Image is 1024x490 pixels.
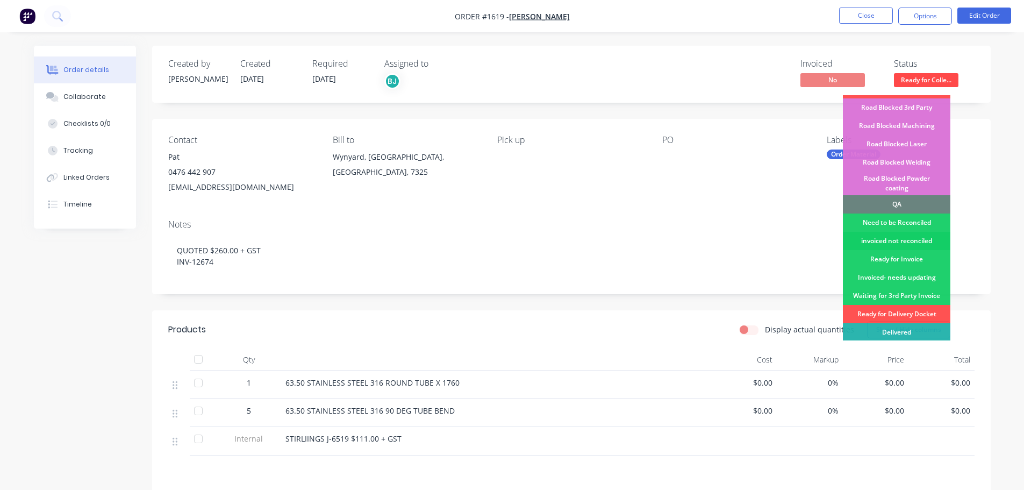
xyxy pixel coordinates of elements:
label: Display actual quantities [765,324,854,335]
span: [DATE] [312,74,336,84]
div: Order details [63,65,109,75]
a: [PERSON_NAME] [509,11,570,22]
button: Options [898,8,952,25]
span: [DATE] [240,74,264,84]
div: Checklists 0/0 [63,119,111,129]
div: QUOTED $260.00 + GST INV-12674 [168,234,975,278]
div: Ready for Delivery Docket [843,305,950,323]
span: 63.50 STAINLESS STEEL 316 90 DEG TUBE BEND [285,406,455,416]
div: Need to be Reconciled [843,214,950,232]
span: 0% [781,405,839,416]
img: Factory [19,8,35,24]
div: Wynyard, [GEOGRAPHIC_DATA], [GEOGRAPHIC_DATA], 7325 [333,150,480,180]
div: Delivered [843,323,950,342]
div: Waiting for 3rd Party Invoice [843,287,950,305]
div: Collaborate [63,92,106,102]
span: 5 [247,405,251,416]
span: $0.00 [913,377,970,388]
button: Linked Orders [34,164,136,191]
div: Markup [777,349,843,371]
button: Checklists 0/0 [34,110,136,137]
div: QA [843,195,950,214]
span: $0.00 [913,405,970,416]
div: Bill to [333,135,480,145]
div: Status [894,59,975,69]
div: Road Blocked Laser [843,135,950,153]
div: Road Blocked 3rd Party [843,98,950,117]
div: Labels [827,135,974,145]
div: Pick up [497,135,645,145]
div: Created [240,59,299,69]
span: $0.00 [847,405,905,416]
span: $0.00 [715,377,773,388]
span: Ready for Colle... [894,73,958,87]
div: Created by [168,59,227,69]
span: No [800,73,865,87]
div: Pat0476 442 907[EMAIL_ADDRESS][DOMAIN_NAME] [168,150,316,195]
button: Order details [34,56,136,83]
button: Tracking [34,137,136,164]
div: Total [908,349,975,371]
div: Order Material [827,150,880,159]
div: Road Blocked Welding [843,153,950,172]
div: Pat [168,150,316,165]
div: Assigned to [384,59,492,69]
div: Road Blocked Powder coating [843,172,950,195]
div: PO [662,135,810,145]
button: Ready for Colle... [894,73,958,89]
span: $0.00 [715,405,773,416]
span: 63.50 STAINLESS STEEL 316 ROUND TUBE X 1760 [285,378,460,388]
div: Notes [168,219,975,230]
button: Collaborate [34,83,136,110]
div: Invoiced [800,59,881,69]
div: Timeline [63,200,92,209]
span: Order #1619 - [455,11,509,22]
div: [EMAIL_ADDRESS][DOMAIN_NAME] [168,180,316,195]
div: Road Blocked Machining [843,117,950,135]
div: Ready for Invoice [843,250,950,268]
div: Cost [711,349,777,371]
div: Wynyard, [GEOGRAPHIC_DATA], [GEOGRAPHIC_DATA], 7325 [333,150,480,184]
span: $0.00 [847,377,905,388]
div: Required [312,59,371,69]
div: invoiced not reconciled [843,232,950,250]
span: STIRLIINGS J-6519 $111.00 + GST [285,434,402,444]
span: 0% [781,377,839,388]
button: BJ [384,73,400,89]
div: Contact [168,135,316,145]
div: Qty [217,349,281,371]
div: Linked Orders [63,173,110,182]
div: Products [168,323,206,336]
button: Timeline [34,191,136,218]
button: Edit Order [957,8,1011,24]
button: Close [839,8,893,24]
span: 1 [247,377,251,388]
div: Price [843,349,909,371]
div: Tracking [63,146,93,155]
span: Internal [221,433,277,444]
div: Invoiced- needs updating [843,268,950,287]
div: [PERSON_NAME] [168,73,227,84]
div: 0476 442 907 [168,165,316,180]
